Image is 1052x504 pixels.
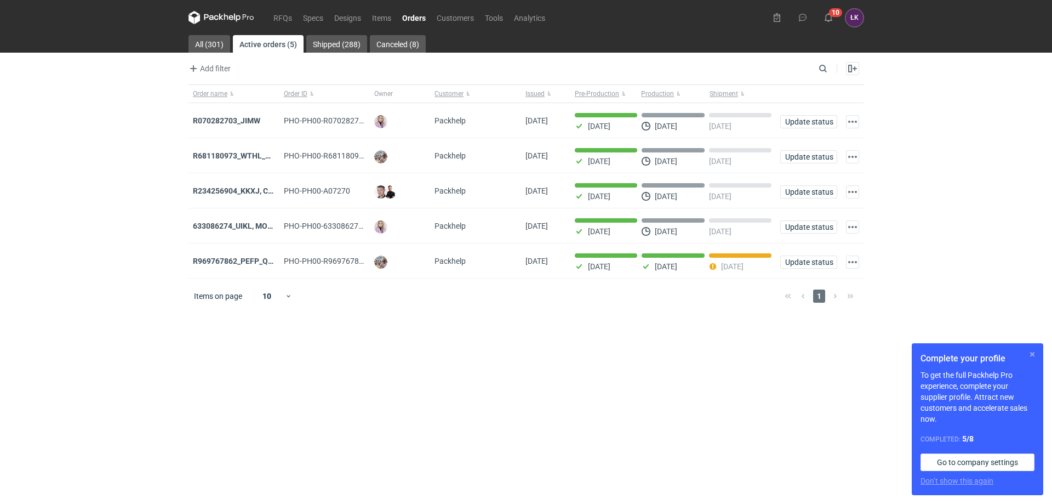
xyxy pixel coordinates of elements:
[570,85,639,103] button: Pre-Production
[780,115,837,128] button: Update status
[709,122,731,131] p: [DATE]
[188,35,230,53] a: All (301)
[962,434,974,443] strong: 5 / 8
[588,157,610,166] p: [DATE]
[846,220,859,234] button: Actions
[846,185,859,199] button: Actions
[374,220,387,234] img: Klaudia Wiśniewska
[525,222,548,230] span: 23/09/2025
[374,150,387,163] img: Michał Palasek
[641,89,674,98] span: Production
[370,35,426,53] a: Canceled (8)
[367,11,397,24] a: Items
[921,433,1034,445] div: Completed:
[525,116,548,125] span: 02/10/2025
[710,89,738,98] span: Shipment
[921,370,1034,424] p: To get the full Packhelp Pro experience, complete your supplier profile. Attract new customers an...
[845,9,864,27] button: ŁK
[193,257,283,265] a: R969767862_PEFP_QTBD
[233,35,304,53] a: Active orders (5)
[709,157,731,166] p: [DATE]
[525,257,548,265] span: 17/09/2025
[193,186,486,195] a: R234256904_KKXJ, CKTY,PCHN, FHNV,TJBT,BVDV,VPVS,UUAJ,HTKI,TWOS,IFEI,BQIJ'
[709,192,731,201] p: [DATE]
[846,256,859,269] button: Actions
[397,11,431,24] a: Orders
[655,157,677,166] p: [DATE]
[525,89,545,98] span: Issued
[780,150,837,163] button: Update status
[434,257,466,265] span: Packhelp
[780,220,837,234] button: Update status
[284,222,408,230] span: PHO-PH00-633086274_UIKL,-MOEG
[575,89,619,98] span: Pre-Production
[306,35,367,53] a: Shipped (288)
[431,11,479,24] a: Customers
[374,115,387,128] img: Klaudia Wiśniewska
[588,227,610,236] p: [DATE]
[921,475,993,486] button: Don’t show this again
[816,62,851,75] input: Search
[921,352,1034,365] h1: Complete your profile
[655,192,677,201] p: [DATE]
[187,62,231,75] span: Add filter
[186,62,231,75] button: Add filter
[193,116,260,125] a: R070282703_JIMW
[721,262,744,271] p: [DATE]
[384,185,397,199] img: Tomasz Kubiak
[921,454,1034,471] a: Go to company settings
[188,85,279,103] button: Order name
[785,258,832,266] span: Update status
[479,11,508,24] a: Tools
[374,89,393,98] span: Owner
[639,85,707,103] button: Production
[284,89,307,98] span: Order ID
[284,186,350,195] span: PHO-PH00-A07270
[374,185,387,199] img: Maciej Sikora
[845,9,864,27] div: Łukasz Kowalski
[785,118,832,126] span: Update status
[780,256,837,269] button: Update status
[588,192,610,201] p: [DATE]
[655,262,677,271] p: [DATE]
[707,85,776,103] button: Shipment
[508,11,551,24] a: Analytics
[588,262,610,271] p: [DATE]
[846,115,859,128] button: Actions
[284,151,414,160] span: PHO-PH00-R681180973_WTHL_GFSV
[329,11,367,24] a: Designs
[709,227,731,236] p: [DATE]
[193,89,227,98] span: Order name
[279,85,370,103] button: Order ID
[430,85,521,103] button: Customer
[785,223,832,231] span: Update status
[434,151,466,160] span: Packhelp
[193,222,277,230] a: 633086274_UIKL, MOEG
[525,151,548,160] span: 02/10/2025
[434,186,466,195] span: Packhelp
[780,185,837,199] button: Update status
[813,290,825,303] span: 1
[194,291,242,302] span: Items on page
[193,151,285,160] a: R681180973_WTHL_GFSV
[284,257,413,265] span: PHO-PH00-R969767862_PEFP_QTBD
[434,116,466,125] span: Packhelp
[655,122,677,131] p: [DATE]
[284,116,391,125] span: PHO-PH00-R070282703_JIMW
[521,85,570,103] button: Issued
[249,288,285,304] div: 10
[298,11,329,24] a: Specs
[525,186,548,195] span: 23/09/2025
[268,11,298,24] a: RFQs
[588,122,610,131] p: [DATE]
[188,11,254,24] svg: Packhelp Pro
[785,188,832,196] span: Update status
[846,150,859,163] button: Actions
[655,227,677,236] p: [DATE]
